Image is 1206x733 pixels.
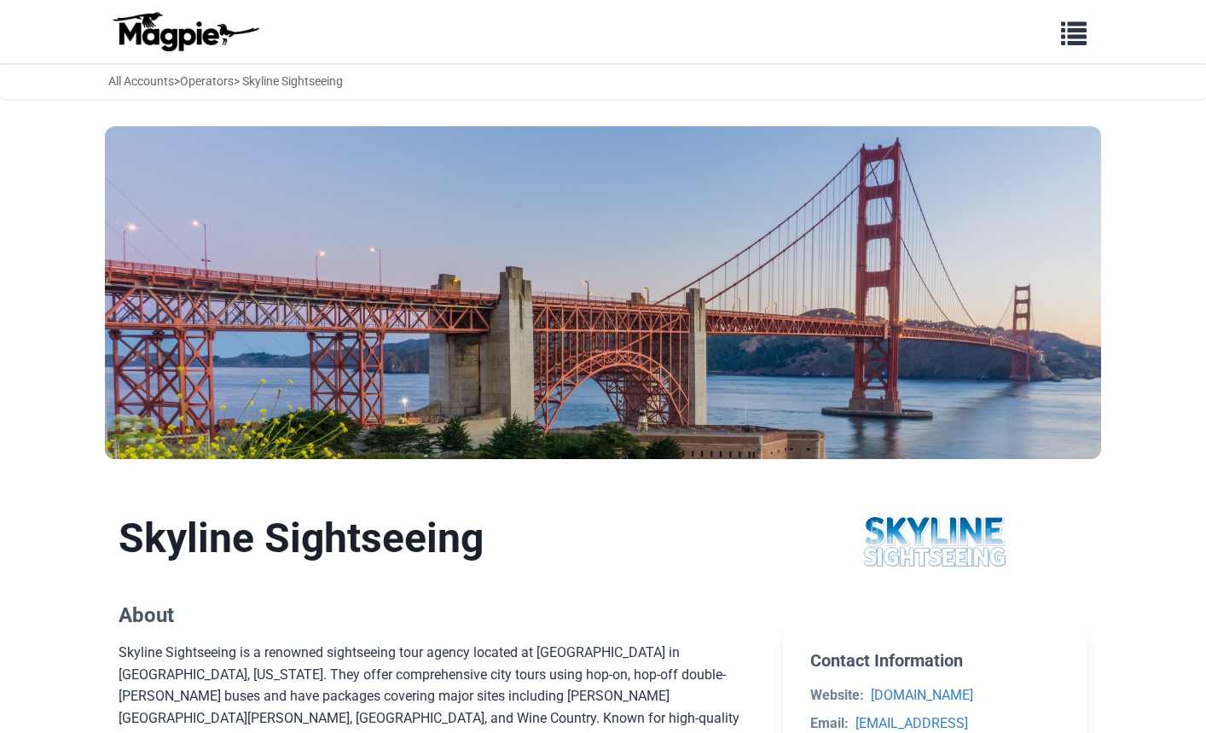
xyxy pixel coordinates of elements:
img: Skyline Sightseeing logo [853,514,1017,568]
strong: Website: [810,687,864,703]
img: logo-ab69f6fb50320c5b225c76a69d11143b.png [108,11,262,52]
h2: About [119,603,756,628]
strong: Email: [810,715,849,731]
a: Operators [180,74,234,88]
h1: Skyline Sightseeing [119,514,756,563]
a: [DOMAIN_NAME] [871,687,973,703]
div: > > Skyline Sightseeing [108,72,343,90]
h2: Contact Information [810,650,1060,671]
img: Skyline Sightseeing banner [105,126,1101,458]
a: All Accounts [108,74,174,88]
